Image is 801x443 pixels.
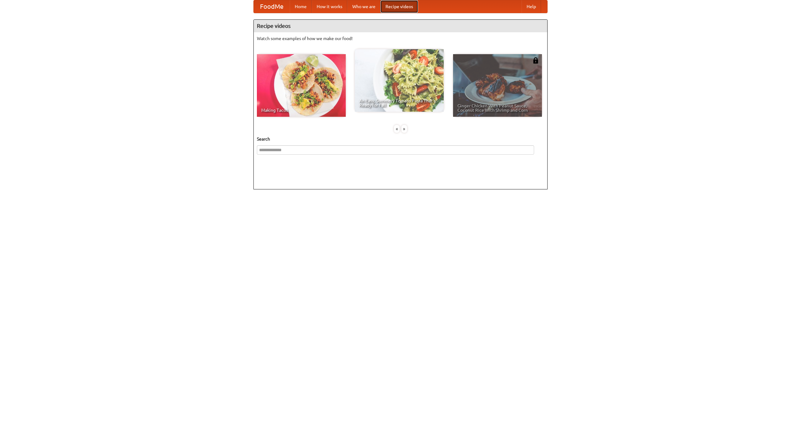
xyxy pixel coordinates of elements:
span: Making Tacos [261,108,341,112]
a: Help [522,0,541,13]
h4: Recipe videos [254,20,547,32]
a: Who we are [347,0,380,13]
p: Watch some examples of how we make our food! [257,35,544,42]
a: Recipe videos [380,0,418,13]
span: An Easy, Summery Tomato Pasta That's Ready for Fall [359,99,439,107]
div: « [394,125,400,133]
div: » [401,125,407,133]
a: Making Tacos [257,54,346,117]
h5: Search [257,136,544,142]
a: An Easy, Summery Tomato Pasta That's Ready for Fall [355,49,444,112]
a: Home [290,0,312,13]
img: 483408.png [533,57,539,64]
a: FoodMe [254,0,290,13]
a: How it works [312,0,347,13]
